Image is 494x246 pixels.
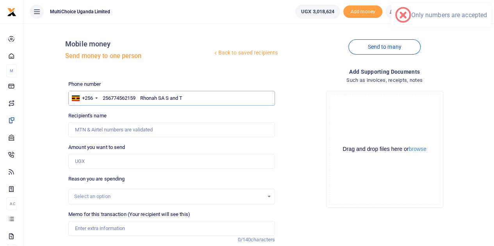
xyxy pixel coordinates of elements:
[343,5,382,18] span: Add money
[74,193,264,200] div: Select an option
[68,211,190,218] label: Memo for this transaction (Your recipient will see this)
[212,46,278,60] a: Back to saved recipients
[281,76,488,85] h4: Such as invoices, receipts, notes
[330,145,440,153] div: Drag and drop files here or
[301,8,334,16] span: UGX 3,018,624
[411,11,487,19] div: Only numbers are accepted
[68,91,275,106] input: Enter phone number
[47,8,113,15] span: MultiChoice Uganda Limited
[68,112,107,120] label: Recipient's name
[68,175,125,183] label: Reason you are spending
[409,146,426,152] button: browse
[7,7,16,17] img: logo-small
[326,91,443,208] div: File Uploader
[68,80,101,88] label: Phone number
[6,197,17,210] li: Ac
[281,67,488,76] h4: Add supporting Documents
[7,9,16,14] a: logo-small logo-large logo-large
[295,5,340,19] a: UGX 3,018,624
[6,64,17,77] li: M
[348,39,420,55] a: Send to many
[68,122,275,137] input: MTN & Airtel numbers are validated
[69,91,100,105] div: Uganda: +256
[65,52,212,60] h5: Send money to one person
[82,94,93,102] div: +256
[68,143,125,151] label: Amount you want to send
[292,5,343,19] li: Wallet ballance
[343,5,382,18] li: Toup your wallet
[343,8,382,14] a: Add money
[68,221,275,236] input: Enter extra information
[65,40,212,48] h4: Mobile money
[68,154,275,169] input: UGX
